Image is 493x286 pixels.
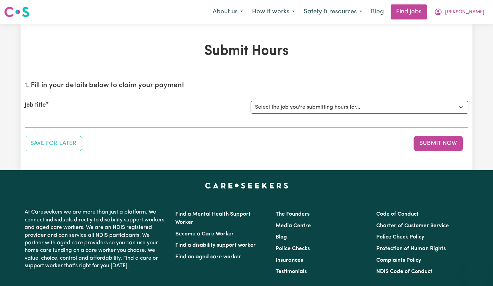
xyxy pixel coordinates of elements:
h1: Submit Hours [25,43,468,59]
a: Police Check Policy [376,234,424,240]
a: The Founders [276,212,309,217]
button: My Account [430,5,489,19]
a: Complaints Policy [376,258,421,263]
a: Careseekers home page [205,182,288,188]
a: Insurances [276,258,303,263]
a: Blog [276,234,287,240]
a: NDIS Code of Conduct [376,269,432,274]
a: Find a Mental Health Support Worker [175,212,251,225]
img: Careseekers logo [4,6,29,18]
a: Protection of Human Rights [376,246,446,251]
h2: 1. Fill in your details below to claim your payment [25,81,468,90]
button: How it works [248,5,299,19]
a: Careseekers logo [4,4,29,20]
button: Safety & resources [299,5,367,19]
a: Blog [367,4,388,19]
button: Save your job report [25,136,82,151]
p: At Careseekers we are more than just a platform. We connect individuals directly to disability su... [25,206,167,272]
a: Police Checks [276,246,310,251]
iframe: Button to launch messaging window [466,259,488,281]
a: Charter of Customer Service [376,223,449,229]
label: Job title [25,101,46,110]
button: Submit your job report [414,136,463,151]
a: Testimonials [276,269,307,274]
a: Become a Care Worker [175,231,234,237]
button: About us [208,5,248,19]
a: Code of Conduct [376,212,419,217]
a: Find an aged care worker [175,254,241,260]
a: Media Centre [276,223,311,229]
span: [PERSON_NAME] [445,9,484,16]
a: Find a disability support worker [175,243,256,248]
a: Find jobs [391,4,427,19]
